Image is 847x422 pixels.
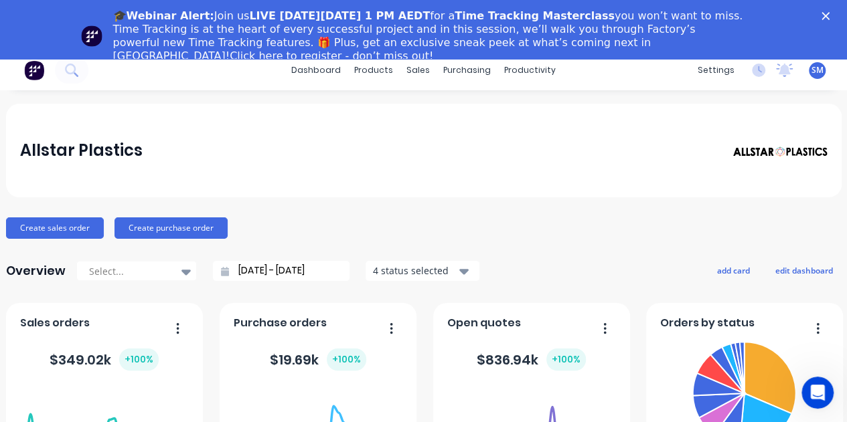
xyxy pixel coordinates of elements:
[113,9,745,63] div: Join us for a you won’t want to miss. Time Tracking is at the heart of every successful project a...
[20,137,143,164] div: Allstar Plastics
[822,12,835,20] div: Close
[733,146,827,157] img: Allstar Plastics
[285,60,348,80] a: dashboard
[114,217,228,239] button: Create purchase order
[366,261,479,281] button: 4 status selected
[6,257,66,284] div: Overview
[234,315,327,331] span: Purchase orders
[801,377,834,409] iframe: Intercom live chat
[230,49,433,62] a: Click here to register - don’t miss out!
[400,60,437,80] div: sales
[327,348,366,371] div: + 100 %
[113,9,214,22] b: 🎓Webinar Alert:
[437,60,497,80] div: purchasing
[660,315,755,331] span: Orders by status
[373,263,457,278] div: 4 status selected
[447,315,521,331] span: Open quotes
[6,217,104,239] button: Create sales order
[477,348,586,371] div: $ 836.94k
[20,315,90,331] span: Sales orders
[270,348,366,371] div: $ 19.69k
[24,60,44,80] img: Factory
[708,261,759,279] button: add card
[50,348,159,371] div: $ 349.02k
[812,64,824,76] span: SM
[119,348,159,371] div: + 100 %
[348,60,400,80] div: products
[81,25,102,47] img: Profile image for Team
[497,60,562,80] div: productivity
[455,9,615,22] b: Time Tracking Masterclass
[767,261,842,279] button: edit dashboard
[546,348,586,371] div: + 100 %
[249,9,430,22] b: LIVE [DATE][DATE] 1 PM AEDT
[691,60,741,80] div: settings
